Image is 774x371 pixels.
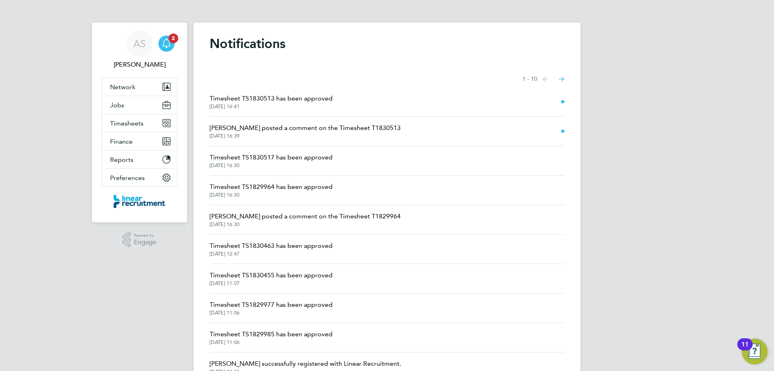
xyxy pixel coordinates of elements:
span: Timesheet TS1829964 has been approved [210,182,333,192]
a: Timesheet TS1829977 has been approved[DATE] 11:06 [210,300,333,316]
span: [DATE] 11:06 [210,339,333,346]
nav: Main navigation [92,23,187,222]
span: Timesheets [110,119,144,127]
span: [PERSON_NAME] posted a comment on the Timesheet T1829964 [210,212,401,221]
span: Reports [110,156,133,163]
button: Timesheets [102,114,177,132]
a: Timesheet TS1830463 has been approved[DATE] 12:47 [210,241,333,257]
a: 2 [158,31,175,57]
span: Timesheet TS1830513 has been approved [210,94,333,103]
span: [DATE] 16:39 [210,133,401,139]
a: Timesheet TS1829985 has been approved[DATE] 11:06 [210,329,333,346]
span: Network [110,83,135,91]
a: Timesheet TS1829964 has been approved[DATE] 16:30 [210,182,333,198]
a: Go to home page [102,195,177,208]
span: [DATE] 11:07 [210,280,333,287]
div: 11 [741,344,749,355]
span: Timesheet TS1830517 has been approved [210,153,333,162]
a: AS[PERSON_NAME] [102,31,177,69]
span: [DATE] 16:41 [210,103,333,110]
span: Powered by [134,232,156,239]
span: AS [133,38,146,49]
span: Timesheet TS1830463 has been approved [210,241,333,251]
span: [PERSON_NAME] posted a comment on the Timesheet T1830513 [210,123,401,133]
span: Engage [134,239,156,246]
span: Finance [110,138,133,145]
button: Jobs [102,96,177,114]
button: Finance [102,132,177,150]
a: Timesheet TS1830517 has been approved[DATE] 16:30 [210,153,333,169]
span: [DATE] 16:30 [210,221,401,228]
span: [DATE] 12:47 [210,251,333,257]
span: Preferences [110,174,145,182]
span: Timesheet TS1830455 has been approved [210,270,333,280]
span: Jobs [110,101,124,109]
a: Timesheet TS1830513 has been approved[DATE] 16:41 [210,94,333,110]
a: [PERSON_NAME] posted a comment on the Timesheet T1830513[DATE] 16:39 [210,123,401,139]
span: [DATE] 16:30 [210,162,333,169]
a: Timesheet TS1830455 has been approved[DATE] 11:07 [210,270,333,287]
a: Powered byEngage [123,232,157,247]
nav: Select page of notifications list [522,71,564,87]
span: Timesheet TS1829985 has been approved [210,329,333,339]
button: Preferences [102,169,177,187]
span: [PERSON_NAME] successfully registered with Linear Recruitment. [210,359,401,369]
img: linearrecruitment-logo-retina.png [114,195,165,208]
button: Reports [102,151,177,168]
span: 1 - 10 [522,75,537,83]
h1: Notifications [210,36,564,52]
span: 2 [169,34,178,43]
button: Network [102,78,177,96]
button: Open Resource Center, 11 new notifications [742,339,768,365]
span: [DATE] 16:30 [210,192,333,198]
span: Timesheet TS1829977 has been approved [210,300,333,310]
a: [PERSON_NAME] posted a comment on the Timesheet T1829964[DATE] 16:30 [210,212,401,228]
span: [DATE] 11:06 [210,310,333,316]
span: Alyssa Smith [102,60,177,69]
